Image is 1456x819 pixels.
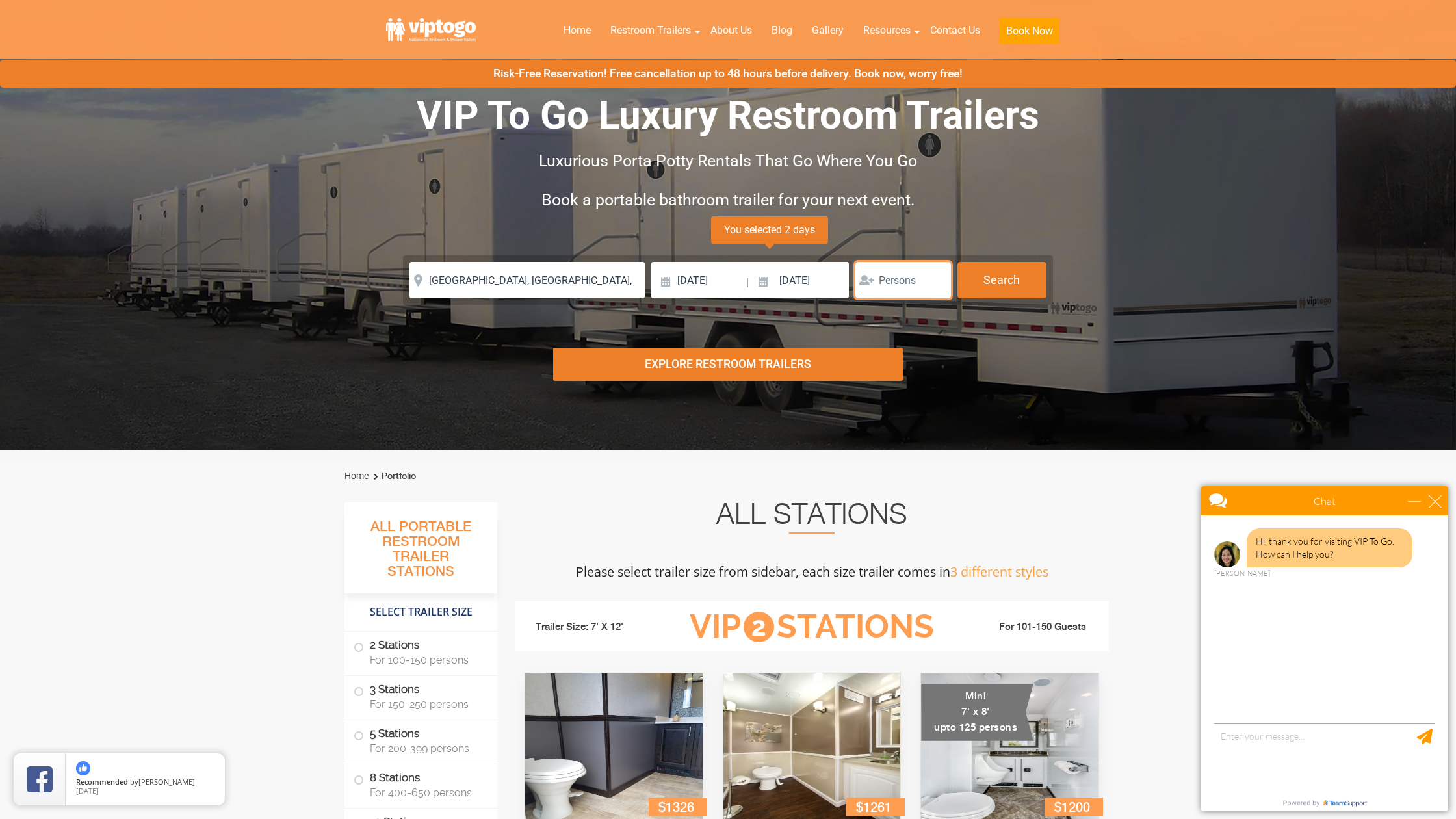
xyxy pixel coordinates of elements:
div: $1200 [1045,798,1103,816]
span: [PERSON_NAME] [138,777,195,786]
h4: Select Trailer Size [344,600,497,625]
input: Delivery [651,262,744,298]
iframe: Live Chat Box [1193,478,1456,819]
span: 3 different styles [950,563,1048,580]
div: Mini 7' x 8' upto 125 persons [921,684,1033,741]
label: 5 Stations [354,720,488,760]
span: | [746,262,749,304]
a: Blog [762,16,802,45]
div: Explore Restroom Trailers [553,348,903,381]
li: Trailer Size: 7' X 12' [524,608,669,647]
li: For 101-150 Guests [954,619,1100,635]
img: thumbs up icon [76,761,90,775]
p: Please select trailer size from sidebar, each size trailer comes in [515,559,1109,584]
a: Home [554,16,601,45]
a: About Us [701,16,762,45]
a: Home [344,471,369,481]
a: Book Now [990,16,1069,52]
span: For 200-399 persons [370,742,482,755]
span: [DATE] [76,786,99,796]
span: 2 [744,612,774,642]
a: Restroom Trailers [601,16,701,45]
input: Persons [855,262,951,298]
span: by [76,778,214,787]
a: Gallery [802,16,853,45]
span: For 400-650 persons [370,786,482,799]
input: Where do you need your restroom? [409,262,645,298]
span: You selected 2 days [711,216,828,244]
a: Contact Us [920,16,990,45]
button: Book Now [1000,18,1059,44]
img: Review Rating [27,766,53,792]
h3: All Portable Restroom Trailer Stations [344,515,497,593]
h2: All Stations [515,502,1109,534]
button: Search [957,262,1046,298]
span: Recommended [76,777,128,786]
label: 8 Stations [354,764,488,805]
span: Book a portable bathroom trailer for your next event. [541,190,915,209]
span: For 150-250 persons [370,698,482,710]
input: Pickup [750,262,849,298]
label: 2 Stations [354,632,488,672]
h3: VIP Stations [669,609,954,645]
div: $1326 [649,798,707,816]
label: 3 Stations [354,676,488,716]
span: VIP To Go Luxury Restroom Trailers [417,92,1039,138]
span: For 100-150 persons [370,654,482,666]
li: Portfolio [370,469,416,484]
div: $1261 [846,798,905,816]
a: Resources [853,16,920,45]
span: Luxurious Porta Potty Rentals That Go Where You Go [539,151,917,170]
